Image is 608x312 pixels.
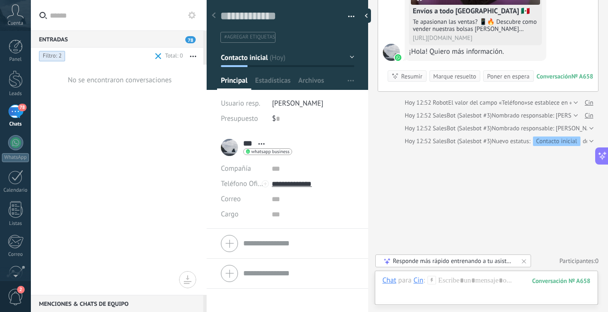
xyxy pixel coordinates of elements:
[221,76,247,90] span: Principal
[533,136,580,146] div: Contacto inicial
[413,7,538,16] h4: Envíos a todo [GEOGRAPHIC_DATA] 🇲🇽
[251,149,289,154] span: whatsapp business
[395,54,401,61] img: waba.svg
[2,221,29,227] div: Listas
[405,111,600,120] div: Nombrado responsable: [PERSON_NAME]
[18,104,26,111] span: 78
[571,72,593,80] div: № A658
[298,76,324,90] span: Archivos
[413,276,423,284] div: Cin
[2,252,29,258] div: Correo
[405,111,433,120] div: Hoy 12:52
[560,257,598,265] a: Participantes:0
[221,195,241,204] span: Correo
[221,161,265,176] div: Compañía
[221,111,265,127] div: Presupuesto
[413,34,538,41] div: [URL][DOMAIN_NAME]
[43,52,62,60] span: Filtro: 2
[405,136,433,146] div: Hoy 12:52
[272,111,354,127] div: $
[433,137,492,145] span: SalesBot (Salesbot #3)
[409,47,542,57] div: ¡Hola! Quiero más información.
[393,257,514,265] div: Responde más rápido entrenando a tu asistente AI con tus fuentes de datos
[401,72,422,81] div: Resumir
[2,57,29,63] div: Panel
[31,295,203,312] div: Menciones & Chats de equipo
[595,257,598,265] span: 0
[221,114,258,123] span: Presupuesto
[585,111,593,120] a: Cin
[17,286,25,293] span: 2
[405,124,433,133] div: Hoy 12:52
[2,153,29,162] div: WhatsApp
[8,20,23,27] span: Cuenta
[487,72,529,81] div: Poner en espera
[492,136,530,146] span: Nuevo estatus:
[272,99,323,108] span: [PERSON_NAME]
[532,277,590,285] div: 658
[221,176,265,192] button: Teléfono Oficina
[537,72,571,80] div: Conversación
[255,76,291,90] span: Estadísticas
[433,98,448,107] span: Robot
[361,9,371,23] div: Ocultar
[2,121,29,127] div: Chats
[161,51,183,61] div: Total: 0
[423,276,425,285] span: :
[398,276,411,285] span: para
[221,211,238,218] span: Cargo
[383,44,400,61] span: Cin
[221,99,260,108] span: Usuario resp.
[221,96,265,111] div: Usuario resp.
[433,124,492,132] span: SalesBot (Salesbot #3)
[183,48,203,65] button: Más
[221,207,265,222] div: Cargo
[68,76,172,85] div: No se encontraron conversaciones
[433,111,492,119] span: SalesBot (Salesbot #3)
[2,187,29,194] div: Calendario
[31,30,203,48] div: Entradas
[224,34,275,40] span: #agregar etiquetas
[221,192,241,207] button: Correo
[413,18,538,32] div: Te apasionan las ventas? 📱🔥 Descubre como vender nuestras bolsas [PERSON_NAME] auténtica por catá...
[2,91,29,97] div: Leads
[405,98,433,107] div: Hoy 12:52
[585,98,593,107] a: Cin
[433,72,476,81] div: Marque resuelto
[185,36,196,43] span: 78
[405,124,600,133] div: Nombrado responsable: [PERSON_NAME]
[221,179,270,188] span: Teléfono Oficina
[448,98,528,107] span: El valor del campo «Teléfono»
